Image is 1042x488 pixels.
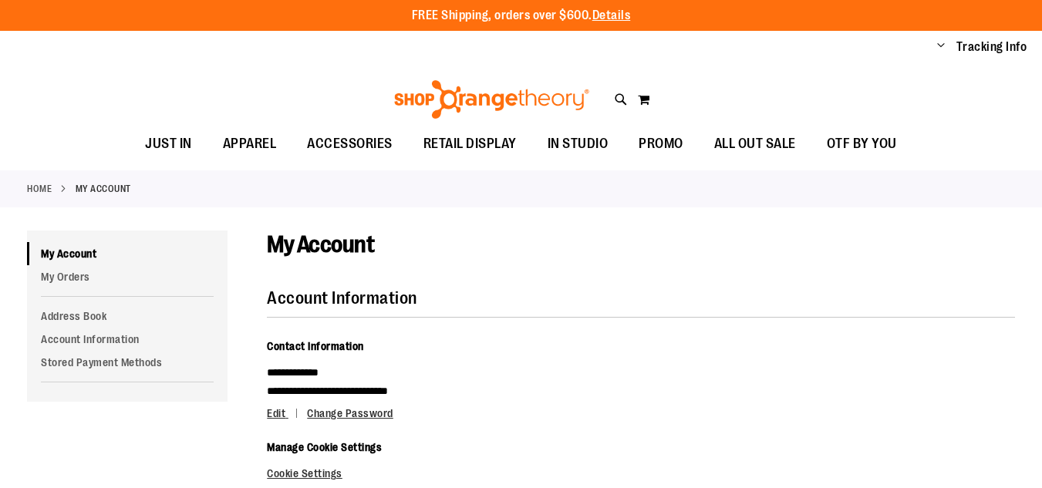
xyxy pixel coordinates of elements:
a: Tracking Info [956,39,1027,56]
a: Details [592,8,631,22]
a: My Orders [27,265,228,288]
a: Home [27,182,52,196]
strong: My Account [76,182,131,196]
span: IN STUDIO [548,126,609,161]
button: Account menu [937,39,945,55]
p: FREE Shipping, orders over $600. [412,7,631,25]
strong: Account Information [267,288,417,308]
a: Edit [267,407,305,419]
span: PROMO [639,126,683,161]
span: RETAIL DISPLAY [423,126,517,161]
span: ALL OUT SALE [714,126,796,161]
span: Contact Information [267,340,364,352]
a: Account Information [27,328,228,351]
span: JUST IN [145,126,192,161]
span: ACCESSORIES [307,126,393,161]
span: OTF BY YOU [827,126,897,161]
a: My Account [27,242,228,265]
a: Cookie Settings [267,467,342,480]
a: Address Book [27,305,228,328]
span: Edit [267,407,285,419]
a: Change Password [307,407,393,419]
span: APPAREL [223,126,277,161]
span: My Account [267,231,374,257]
img: Shop Orangetheory [392,80,592,119]
span: Manage Cookie Settings [267,441,382,453]
a: Stored Payment Methods [27,351,228,374]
